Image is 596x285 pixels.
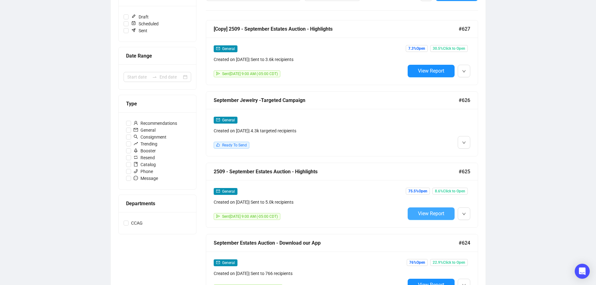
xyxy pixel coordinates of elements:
[126,52,189,60] div: Date Range
[134,155,138,160] span: retweet
[131,161,158,168] span: Catalog
[134,169,138,173] span: phone
[430,259,468,266] span: 22.9% Click to Open
[214,56,405,63] div: Created on [DATE] | Sent to 3.6k recipients
[406,188,430,195] span: 75.5% Open
[214,96,459,104] div: September Jewelry -Targeted Campaign
[462,141,466,145] span: down
[575,264,590,279] div: Open Intercom Messenger
[206,91,478,156] a: September Jewelry -Targeted Campaign#626mailGeneralCreated on [DATE]| 4.3k targeted recipientslik...
[216,72,220,75] span: send
[131,140,160,147] span: Trending
[222,143,247,147] span: Ready To Send
[131,147,158,154] span: Booster
[214,199,405,206] div: Created on [DATE] | Sent to 5.0k recipients
[407,259,428,266] span: 76% Open
[222,214,278,219] span: Sent [DATE] 9:00 AM (-05:00 CDT)
[459,168,470,176] span: #625
[134,121,138,125] span: user
[222,72,278,76] span: Sent [DATE] 9:00 AM (-05:00 CDT)
[222,261,235,265] span: General
[462,212,466,216] span: down
[408,65,455,77] button: View Report
[134,135,138,139] span: search
[131,120,180,127] span: Recommendations
[126,100,189,108] div: Type
[131,175,160,182] span: Message
[216,47,220,50] span: mail
[216,143,220,147] span: like
[222,47,235,51] span: General
[216,118,220,122] span: mail
[459,239,470,247] span: #624
[129,27,150,34] span: Sent
[152,74,157,79] span: to
[160,74,182,80] input: End date
[214,25,459,33] div: [Copy] 2509 - September Estates Auction - Highlights
[131,154,157,161] span: Resend
[214,168,459,176] div: 2509 - September Estates Auction - Highlights
[462,69,466,73] span: down
[134,176,138,180] span: message
[459,25,470,33] span: #627
[408,207,455,220] button: View Report
[129,20,161,27] span: Scheduled
[430,45,468,52] span: 30.5% Click to Open
[129,220,145,226] span: CCAG
[131,134,169,140] span: Consignment
[216,214,220,218] span: send
[206,20,478,85] a: [Copy] 2509 - September Estates Auction - Highlights#627mailGeneralCreated on [DATE]| Sent to 3.6...
[134,128,138,132] span: mail
[131,127,158,134] span: General
[134,141,138,146] span: rise
[126,200,189,207] div: Departments
[127,74,150,80] input: Start date
[222,118,235,122] span: General
[406,45,428,52] span: 7.3% Open
[216,189,220,193] span: mail
[214,270,405,277] div: Created on [DATE] | Sent to 766 recipients
[134,148,138,153] span: rocket
[214,127,405,134] div: Created on [DATE] | 4.3k targeted recipients
[214,239,459,247] div: September Estates Auction - Download our App
[418,211,444,216] span: View Report
[129,13,151,20] span: Draft
[216,261,220,264] span: mail
[459,96,470,104] span: #626
[134,162,138,166] span: book
[222,189,235,194] span: General
[131,168,155,175] span: Phone
[152,74,157,79] span: swap-right
[432,188,468,195] span: 8.6% Click to Open
[418,68,444,74] span: View Report
[206,163,478,228] a: 2509 - September Estates Auction - Highlights#625mailGeneralCreated on [DATE]| Sent to 5.0k recip...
